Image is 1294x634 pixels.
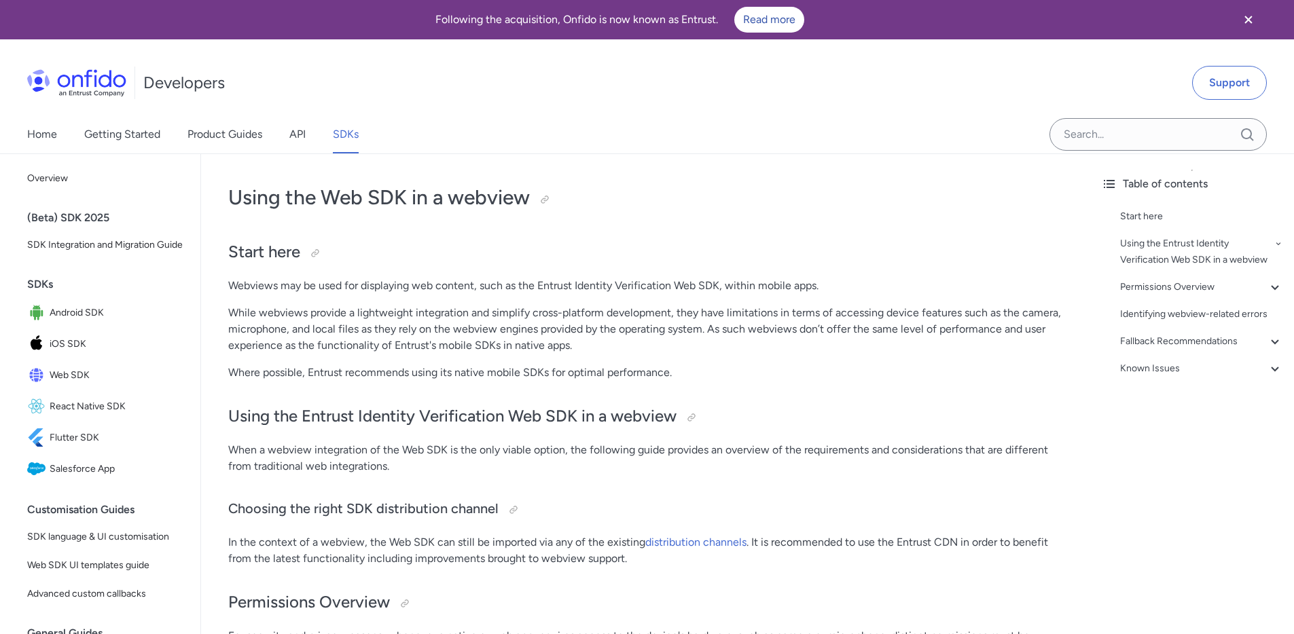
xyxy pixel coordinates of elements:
[1192,66,1267,100] a: Support
[228,534,1063,567] p: In the context of a webview, the Web SDK can still be imported via any of the existing . It is re...
[22,298,190,328] a: IconAndroid SDKAndroid SDK
[27,557,184,574] span: Web SDK UI templates guide
[84,115,160,153] a: Getting Started
[1120,208,1283,225] a: Start here
[1120,236,1283,268] a: Using the Entrust Identity Verification Web SDK in a webview
[50,335,184,354] span: iOS SDK
[228,499,1063,521] h3: Choosing the right SDK distribution channel
[27,460,50,479] img: IconSalesforce App
[1120,360,1283,377] a: Known Issues
[50,366,184,385] span: Web SDK
[27,586,184,602] span: Advanced custom callbacks
[22,392,190,422] a: IconReact Native SDKReact Native SDK
[1120,333,1283,350] a: Fallback Recommendations
[22,454,190,484] a: IconSalesforce AppSalesforce App
[27,366,50,385] img: IconWeb SDK
[50,428,184,447] span: Flutter SDK
[645,536,747,548] a: distribution channels
[27,397,50,416] img: IconReact Native SDK
[22,423,190,453] a: IconFlutter SDKFlutter SDK
[27,237,184,253] span: SDK Integration and Migration Guide
[1049,118,1267,151] input: Onfido search input field
[50,303,184,322] span: Android SDK
[27,69,126,96] img: Onfido Logo
[289,115,306,153] a: API
[187,115,262,153] a: Product Guides
[333,115,359,153] a: SDKs
[27,335,50,354] img: IconiOS SDK
[228,405,1063,428] h2: Using the Entrust Identity Verification Web SDK in a webview
[27,115,57,153] a: Home
[22,580,190,608] a: Advanced custom callbacks
[22,360,190,390] a: IconWeb SDKWeb SDK
[22,231,190,259] a: SDK Integration and Migration Guide
[50,397,184,416] span: React Native SDK
[27,271,195,298] div: SDKs
[228,365,1063,381] p: Where possible, Entrust recommends using its native mobile SDKs for optimal performance.
[228,305,1063,354] p: While webviews provide a lightweight integration and simplify cross-platform development, they ha...
[228,241,1063,264] h2: Start here
[27,303,50,322] img: IconAndroid SDK
[734,7,804,33] a: Read more
[27,204,195,231] div: (Beta) SDK 2025
[22,523,190,551] a: SDK language & UI customisation
[27,529,184,545] span: SDK language & UI customisation
[1240,12,1257,28] svg: Close banner
[1223,3,1274,37] button: Close banner
[22,329,190,359] a: IconiOS SDKiOS SDK
[1101,176,1283,192] div: Table of contents
[143,72,225,94] h1: Developers
[1120,279,1283,295] a: Permissions Overview
[27,170,184,187] span: Overview
[1120,306,1283,322] a: Identifying webview-related errors
[22,552,190,579] a: Web SDK UI templates guide
[22,165,190,192] a: Overview
[228,591,1063,614] h2: Permissions Overview
[228,442,1063,474] p: When a webview integration of the Web SDK is the only viable option, the following guide provides...
[228,278,1063,294] p: Webviews may be used for displaying web content, such as the Entrust Identity Verification Web SD...
[50,460,184,479] span: Salesforce App
[16,7,1223,33] div: Following the acquisition, Onfido is now known as Entrust.
[228,184,1063,211] h1: Using the Web SDK in a webview
[27,496,195,523] div: Customisation Guides
[27,428,50,447] img: IconFlutter SDK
